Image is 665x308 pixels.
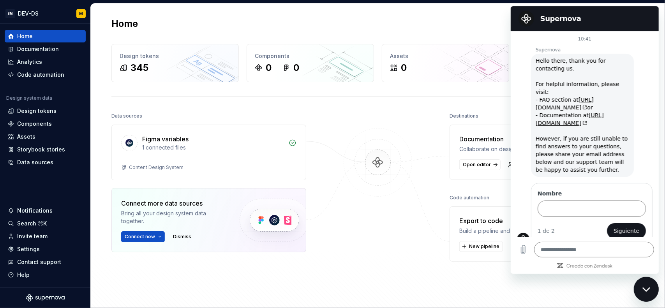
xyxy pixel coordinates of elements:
div: 1 connected files [142,144,284,151]
a: Design tokens [5,105,86,117]
button: Contact support [5,256,86,268]
svg: Supernova Logo [26,294,65,302]
iframe: Botón para iniciar la ventana de mensajería, conversación en curso [634,277,659,302]
div: Build a pipeline and automate code delivery. [459,227,574,235]
div: Content Design System [129,164,183,171]
div: Documentation [459,134,577,144]
div: Invite team [17,232,48,240]
a: Code automation [5,69,86,81]
a: Invite engineer [508,241,556,252]
a: Invite team [505,159,544,170]
div: Code automation [17,71,64,79]
div: Data sources [17,158,53,166]
div: DEV-DS [18,10,39,18]
div: 0 [401,62,407,74]
a: Settings [5,243,86,255]
div: Destinations [450,111,478,121]
span: Open editor [463,162,491,168]
div: Code automation [450,192,489,203]
div: Help [17,271,30,279]
div: Components [255,52,366,60]
div: SM [5,9,15,18]
button: Dismiss [169,231,195,242]
span: Dismiss [173,234,191,240]
button: Notifications [5,204,86,217]
a: Storybook stories [5,143,86,156]
div: Export to code [459,216,574,225]
button: Search ⌘K [5,217,86,230]
button: Help [5,269,86,281]
div: Connect more data sources [121,199,226,208]
span: Connect new [125,234,155,240]
a: Assets0 [382,44,509,82]
a: Data sources [5,156,86,169]
span: New pipeline [469,243,499,250]
div: 0 [293,62,299,74]
a: Components00 [247,44,374,82]
div: Settings [17,245,40,253]
div: Analytics [17,58,42,66]
div: Notifications [17,207,53,215]
div: Design system data [6,95,52,101]
a: Assets [5,130,86,143]
button: Connect new [121,231,165,242]
div: Contact support [17,258,61,266]
a: Documentation [5,43,86,55]
button: New pipeline [459,241,503,252]
div: Design tokens [120,52,231,60]
div: Design tokens [17,107,56,115]
a: Invite team [5,230,86,243]
a: Home [5,30,86,42]
div: Assets [390,52,501,60]
div: M [79,11,83,17]
div: Collaborate on design system documentation. [459,145,577,153]
div: Search ⌘K [17,220,47,227]
div: Data sources [111,111,142,121]
div: Bring all your design system data together. [121,209,226,225]
div: Assets [17,133,35,141]
button: SMDEV-DSM [2,5,89,22]
div: Documentation [17,45,59,53]
a: Open editor [459,159,501,170]
iframe: Ventana de mensajería [511,6,659,274]
div: Home [17,32,33,40]
div: Storybook stories [17,146,65,153]
h2: Home [111,18,138,30]
div: 345 [131,62,148,74]
a: Analytics [5,56,86,68]
div: Components [17,120,52,128]
div: Figma variables [142,134,189,144]
div: 0 [266,62,272,74]
a: Figma variables1 connected filesContent Design System [111,125,306,180]
a: Design tokens345 [111,44,239,82]
a: Components [5,118,86,130]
